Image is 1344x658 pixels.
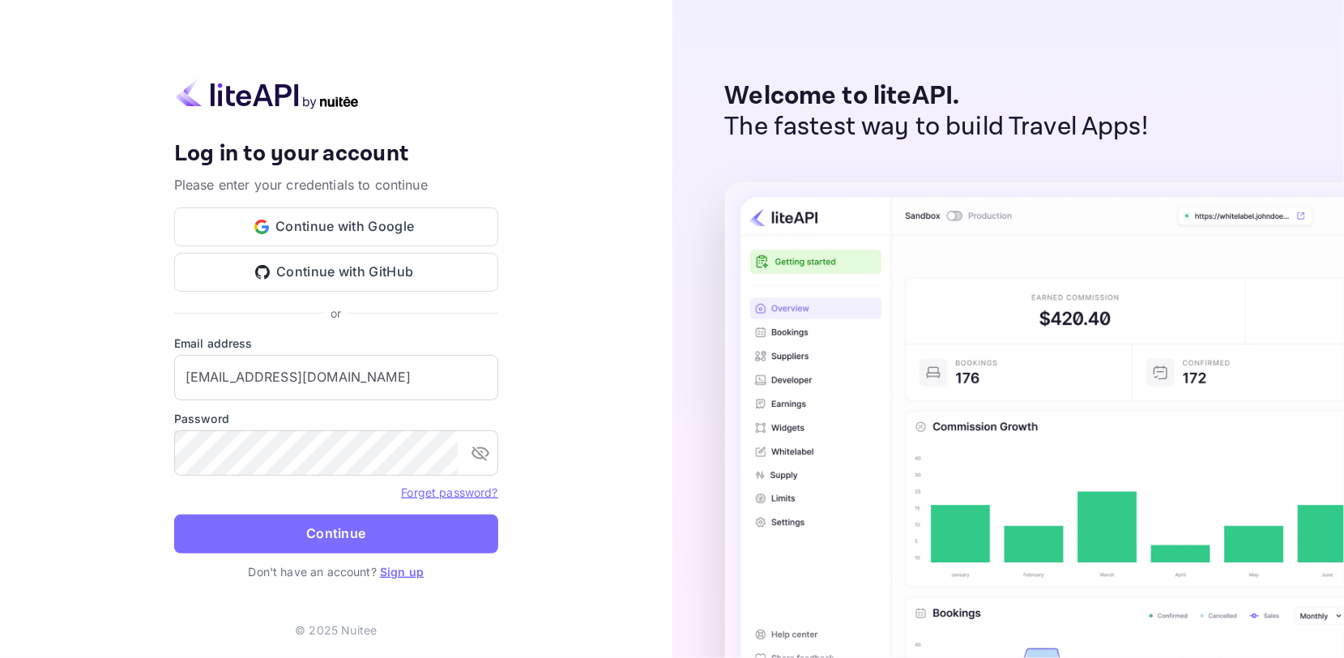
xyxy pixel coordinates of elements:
p: Please enter your credentials to continue [174,175,498,194]
input: Enter your email address [174,355,498,400]
a: Forget password? [401,485,497,499]
button: toggle password visibility [464,437,497,469]
label: Password [174,410,498,427]
p: or [331,305,341,322]
a: Forget password? [401,484,497,500]
a: Sign up [380,565,424,579]
button: Continue [174,515,498,553]
button: Continue with GitHub [174,253,498,292]
label: Email address [174,335,498,352]
button: Continue with Google [174,207,498,246]
p: © 2025 Nuitee [295,622,377,639]
p: Welcome to liteAPI. [725,81,1149,112]
p: The fastest way to build Travel Apps! [725,112,1149,143]
img: liteapi [174,78,361,109]
h4: Log in to your account [174,140,498,169]
p: Don't have an account? [174,563,498,580]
